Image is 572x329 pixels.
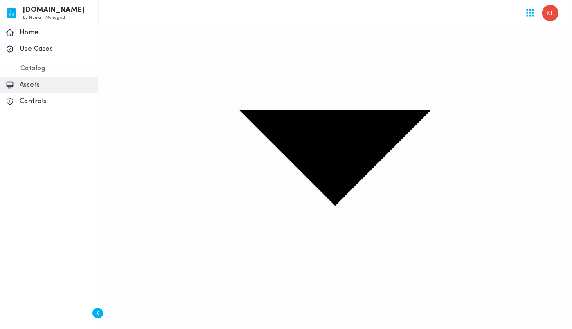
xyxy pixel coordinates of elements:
p: Home [20,29,92,37]
img: Kerwin Lim [542,5,558,21]
p: Controls [20,97,92,105]
button: User [539,2,562,25]
p: Use Cases [20,45,92,53]
img: invicta.io [7,8,16,18]
span: by Human Managed [23,16,65,20]
p: Assets [20,81,92,89]
p: Catalog [15,65,51,73]
h6: [DOMAIN_NAME] [23,7,85,13]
